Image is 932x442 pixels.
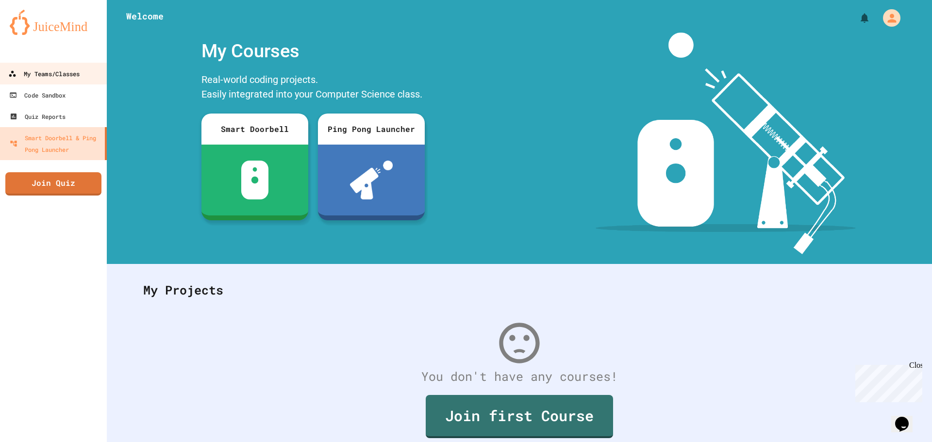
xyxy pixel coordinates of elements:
[873,7,903,29] div: My Account
[10,10,97,35] img: logo-orange.svg
[197,70,430,106] div: Real-world coding projects. Easily integrated into your Computer Science class.
[5,172,101,196] a: Join Quiz
[596,33,856,254] img: banner-image-my-projects.png
[851,361,922,402] iframe: chat widget
[4,4,67,62] div: Chat with us now!Close
[8,68,80,80] div: My Teams/Classes
[241,161,269,199] img: sdb-white.svg
[891,403,922,432] iframe: chat widget
[10,111,66,122] div: Quiz Reports
[197,33,430,70] div: My Courses
[10,132,101,155] div: Smart Doorbell & Ping Pong Launcher
[841,10,873,26] div: My Notifications
[318,114,425,145] div: Ping Pong Launcher
[9,89,66,101] div: Code Sandbox
[350,161,393,199] img: ppl-with-ball.png
[133,367,905,386] div: You don't have any courses!
[426,395,613,438] a: Join first Course
[201,114,308,145] div: Smart Doorbell
[133,271,905,309] div: My Projects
